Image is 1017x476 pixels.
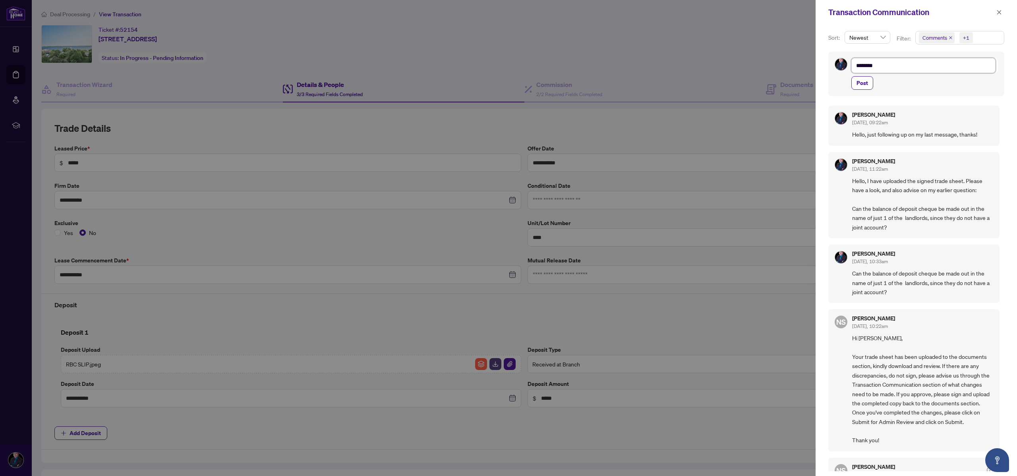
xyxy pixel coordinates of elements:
span: Can the balance of deposit cheque be made out in the name of just 1 of the landlords, since they ... [852,269,993,297]
span: [DATE], 10:33am [852,258,888,264]
span: Newest [849,31,886,43]
img: Profile Icon [835,112,847,124]
img: Profile Icon [835,251,847,263]
h5: [PERSON_NAME] [852,251,895,256]
h5: [PERSON_NAME] [852,112,895,118]
span: check-circle [987,467,993,473]
h5: [PERSON_NAME] [852,464,895,470]
span: Hello, I have uploaded the signed trade sheet. Please have a look, and also advise on my earlier ... [852,176,993,232]
h5: [PERSON_NAME] [852,316,895,321]
img: Profile Icon [835,58,847,70]
span: close [996,10,1002,15]
span: NS [836,465,846,476]
span: Post [857,77,868,89]
img: Profile Icon [835,159,847,171]
span: Hello, just following up on my last message, thanks! [852,130,993,139]
p: Sort: [828,33,841,42]
div: +1 [963,34,969,42]
h5: [PERSON_NAME] [852,158,895,164]
span: Comments [919,32,955,43]
span: Hi [PERSON_NAME], Your trade sheet has been uploaded to the documents section, kindly download an... [852,333,993,445]
span: [DATE], 11:22am [852,166,888,172]
span: [DATE], 10:22am [852,323,888,329]
span: [DATE], 09:22am [852,119,888,125]
p: Filter: [897,34,912,43]
span: close [949,36,953,40]
div: Transaction Communication [828,6,994,18]
button: Post [851,76,873,90]
span: Comments [922,34,947,42]
button: Open asap [985,448,1009,472]
span: NS [836,316,846,328]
